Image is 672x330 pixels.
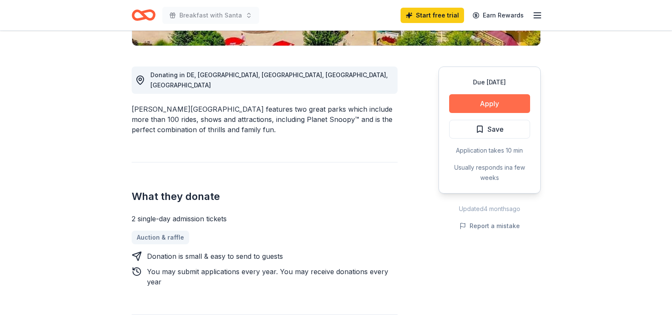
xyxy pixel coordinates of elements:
div: [PERSON_NAME][GEOGRAPHIC_DATA] features two great parks which include more than 100 rides, shows ... [132,104,398,135]
button: Save [449,120,530,139]
a: Start free trial [401,8,464,23]
a: Home [132,5,156,25]
div: Due [DATE] [449,77,530,87]
button: Report a mistake [459,221,520,231]
div: Application takes 10 min [449,145,530,156]
a: Earn Rewards [467,8,529,23]
button: Apply [449,94,530,113]
button: Breakfast with Santa [162,7,259,24]
div: Updated 4 months ago [438,204,541,214]
div: 2 single-day admission tickets [132,214,398,224]
span: Breakfast with Santa [179,10,242,20]
a: Auction & raffle [132,231,189,244]
div: You may submit applications every year . You may receive donations every year [147,266,398,287]
div: Usually responds in a few weeks [449,162,530,183]
h2: What they donate [132,190,398,203]
span: Donating in DE, [GEOGRAPHIC_DATA], [GEOGRAPHIC_DATA], [GEOGRAPHIC_DATA], [GEOGRAPHIC_DATA] [150,71,388,89]
div: Donation is small & easy to send to guests [147,251,283,261]
span: Save [487,124,504,135]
